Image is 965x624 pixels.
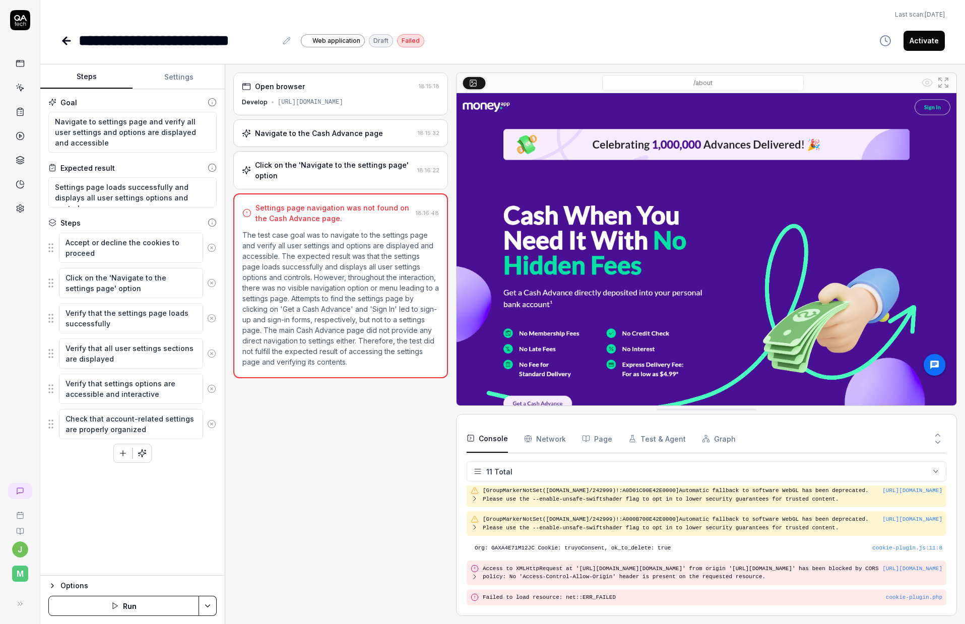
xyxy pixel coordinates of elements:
[255,202,412,224] div: Settings page navigation was not found on the Cash Advance page.
[242,230,439,367] p: The test case goal was to navigate to the settings page and verify all user settings and options ...
[255,160,413,181] div: Click on the 'Navigate to the settings page' option
[935,75,951,91] button: Open in full screen
[919,75,935,91] button: Show all interative elements
[886,593,942,602] button: cookie-plugin.php
[8,483,32,499] a: New conversation
[524,425,566,453] button: Network
[48,338,217,369] div: Suggestions
[582,425,612,453] button: Page
[203,238,220,258] button: Remove step
[48,408,217,440] div: Suggestions
[483,593,942,602] pre: Failed to load resource: net::ERR_FAILED
[904,31,945,51] button: Activate
[312,36,360,45] span: Web application
[60,163,115,173] div: Expected result
[475,544,942,552] pre: Org: GAXA4E71M12JC Cookie: truyoConsent, ok_to_delete: true
[203,308,220,328] button: Remove step
[4,558,36,584] button: M
[369,34,393,47] div: Draft
[882,487,942,495] button: [URL][DOMAIN_NAME]
[60,218,81,228] div: Steps
[483,487,882,503] pre: [GroupMarkerNotSet([DOMAIN_NAME]/242999)!:A0D01C00E42E0000]Automatic fallback to software WebGL h...
[416,210,439,217] time: 18:16:48
[895,10,945,19] button: Last scan:[DATE]
[48,596,199,616] button: Run
[895,10,945,19] span: Last scan:
[872,544,942,552] button: cookie-plugin.js:11:8
[628,425,686,453] button: Test & Agent
[419,83,439,90] time: 18:15:18
[12,541,28,558] button: j
[882,565,942,573] button: [URL][DOMAIN_NAME]
[4,503,36,519] a: Book a call with us
[4,519,36,535] a: Documentation
[48,303,217,334] div: Suggestions
[255,81,305,92] div: Open browser
[48,373,217,404] div: Suggestions
[397,34,424,47] div: Failed
[278,98,343,107] div: [URL][DOMAIN_NAME]
[467,425,508,453] button: Console
[203,379,220,399] button: Remove step
[483,515,882,532] pre: [GroupMarkerNotSet([DOMAIN_NAME]/242999)!:A000B700E42E0000]Automatic fallback to software WebGL h...
[925,11,945,18] time: [DATE]
[882,515,942,524] button: [URL][DOMAIN_NAME]
[133,65,225,89] button: Settings
[483,565,882,581] pre: Access to XMLHttpRequest at '[URL][DOMAIN_NAME][DOMAIN_NAME]' from origin '[URL][DOMAIN_NAME]' ha...
[417,167,439,174] time: 18:16:22
[60,97,77,108] div: Goal
[457,93,956,405] img: Screenshot
[203,273,220,293] button: Remove step
[702,425,736,453] button: Graph
[255,128,383,138] div: Navigate to the Cash Advance page
[12,566,28,582] span: M
[48,267,217,299] div: Suggestions
[872,544,942,552] div: cookie-plugin.js : 11 : 8
[242,98,268,107] div: Develop
[203,343,220,364] button: Remove step
[873,31,897,51] button: View version history
[40,65,133,89] button: Steps
[60,580,217,592] div: Options
[418,129,439,136] time: 18:15:32
[301,34,365,47] a: Web application
[203,414,220,434] button: Remove step
[48,580,217,592] button: Options
[48,232,217,263] div: Suggestions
